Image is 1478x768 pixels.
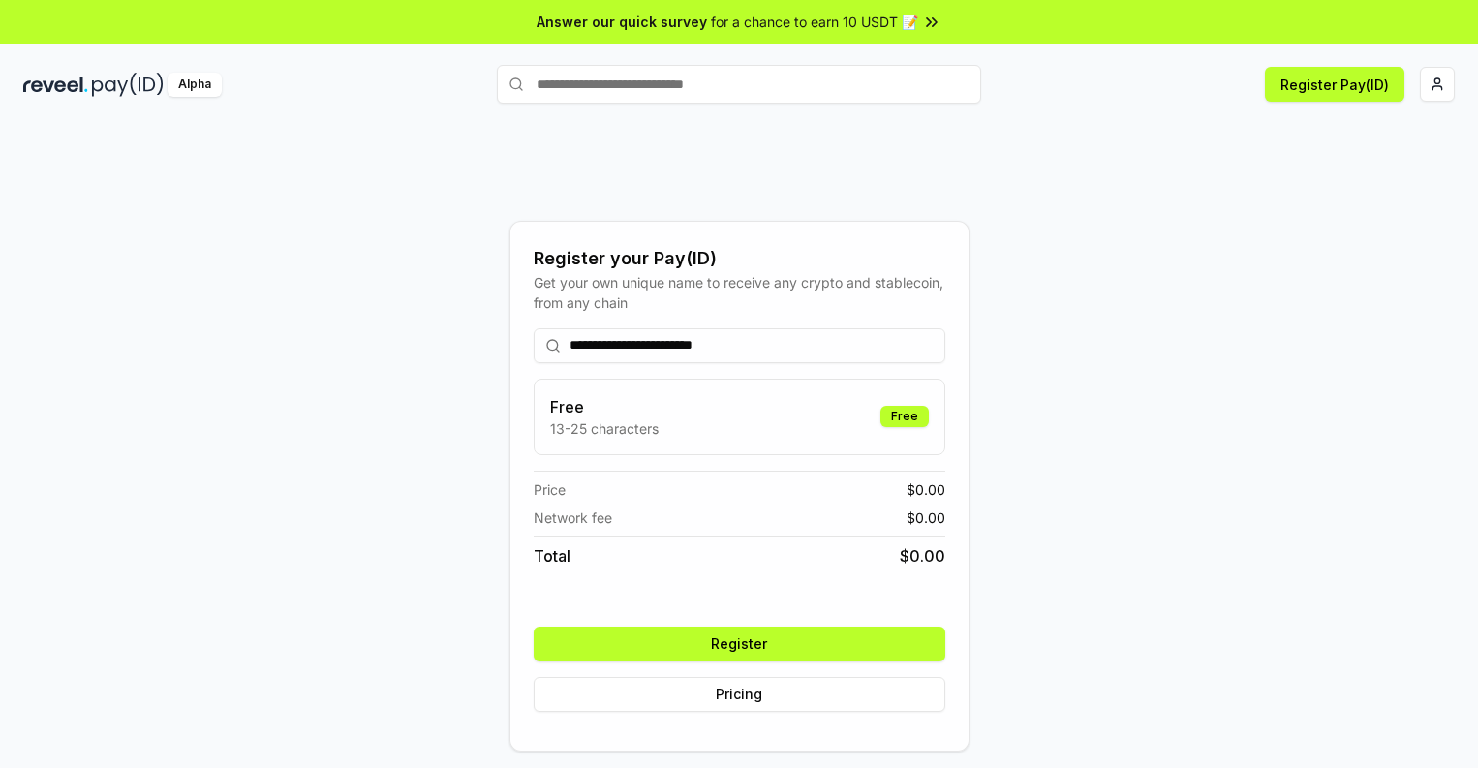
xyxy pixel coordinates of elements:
[550,395,659,418] h3: Free
[534,544,570,568] span: Total
[534,245,945,272] div: Register your Pay(ID)
[537,12,707,32] span: Answer our quick survey
[23,73,88,97] img: reveel_dark
[92,73,164,97] img: pay_id
[550,418,659,439] p: 13-25 characters
[907,507,945,528] span: $ 0.00
[900,544,945,568] span: $ 0.00
[534,677,945,712] button: Pricing
[880,406,929,427] div: Free
[534,479,566,500] span: Price
[534,272,945,313] div: Get your own unique name to receive any crypto and stablecoin, from any chain
[534,507,612,528] span: Network fee
[907,479,945,500] span: $ 0.00
[711,12,918,32] span: for a chance to earn 10 USDT 📝
[1265,67,1404,102] button: Register Pay(ID)
[534,627,945,661] button: Register
[168,73,222,97] div: Alpha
